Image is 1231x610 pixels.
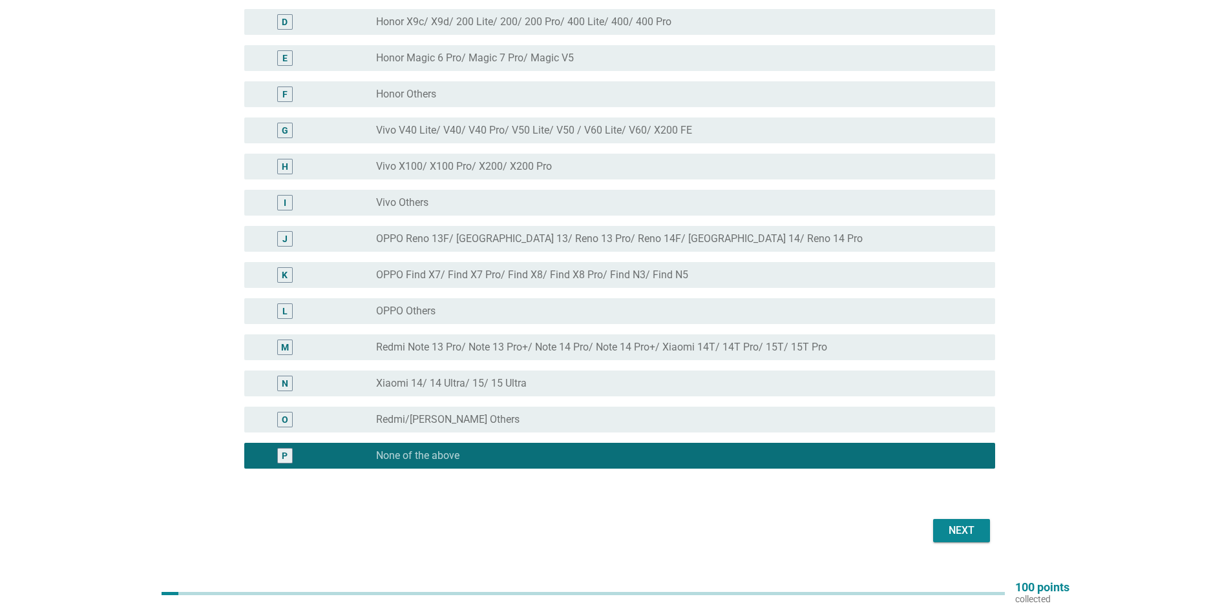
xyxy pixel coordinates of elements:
div: F [282,88,288,101]
div: K [282,269,288,282]
div: O [282,413,288,427]
label: Vivo V40 Lite/ V40/ V40 Pro/ V50 Lite/ V50 / V60 Lite/ V60/ X200 FE [376,124,692,137]
button: Next [933,519,990,542]
label: Honor Others [376,88,436,101]
div: D [282,15,288,29]
label: None of the above [376,449,459,462]
div: N [282,377,288,391]
div: L [282,305,288,318]
label: Vivo X100/ X100 Pro/ X200/ X200 Pro [376,160,552,173]
label: Redmi Note 13 Pro/ Note 13 Pro+/ Note 14 Pro/ Note 14 Pro+/ Xiaomi 14T/ 14T Pro/ 15T/ 15T Pro [376,341,827,354]
div: P [282,449,288,463]
label: OPPO Reno 13F/ [GEOGRAPHIC_DATA] 13/ Reno 13 Pro/ Reno 14F/ [GEOGRAPHIC_DATA] 14/ Reno 14 Pro [376,232,863,245]
label: OPPO Find X7/ Find X7 Pro/ Find X8/ Find X8 Pro/ Find N3/ Find N5 [376,269,688,281]
div: I [284,196,286,210]
label: Redmi/[PERSON_NAME] Others [376,413,520,426]
label: OPPO Others [376,305,436,318]
div: E [282,52,288,65]
div: J [282,232,288,246]
label: Vivo Others [376,196,428,209]
p: collected [1015,593,1069,605]
label: Honor Magic 6 Pro/ Magic 7 Pro/ Magic V5 [376,52,574,65]
div: Next [943,523,980,538]
div: M [281,341,289,354]
p: 100 points [1015,582,1069,593]
label: Honor X9c/ X9d/ 200 Lite/ 200/ 200 Pro/ 400 Lite/ 400/ 400 Pro [376,15,671,28]
div: H [282,160,288,174]
div: G [282,124,288,137]
label: Xiaomi 14/ 14 Ultra/ 15/ 15 Ultra [376,377,527,390]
